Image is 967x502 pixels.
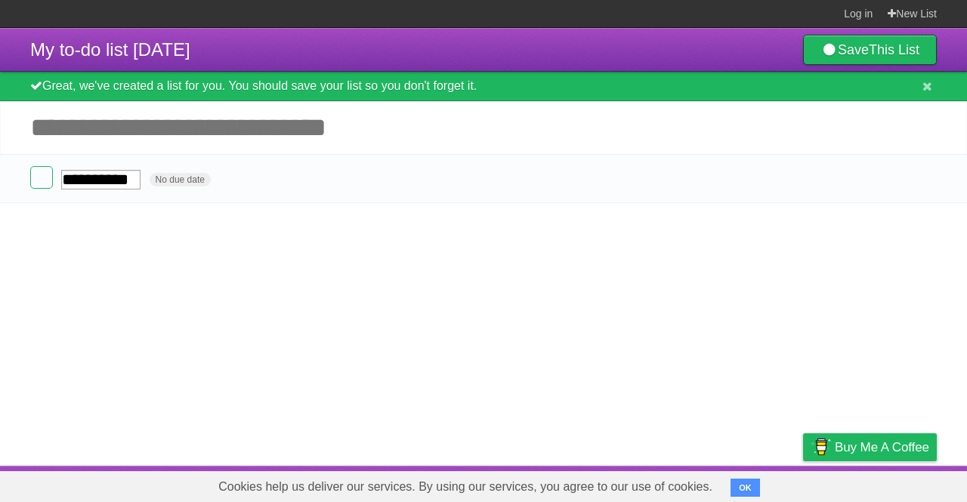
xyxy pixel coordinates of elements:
[30,39,190,60] span: My to-do list [DATE]
[652,470,713,498] a: Developers
[811,434,831,460] img: Buy me a coffee
[835,434,929,460] span: Buy me a coffee
[30,166,53,189] label: Done
[842,470,937,498] a: Suggest a feature
[783,470,823,498] a: Privacy
[203,472,728,502] span: Cookies help us deliver our services. By using our services, you agree to our use of cookies.
[602,470,634,498] a: About
[803,35,937,65] a: SaveThis List
[732,470,765,498] a: Terms
[150,173,211,186] span: No due date
[869,42,919,57] b: This List
[803,433,937,461] a: Buy me a coffee
[731,479,760,497] button: OK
